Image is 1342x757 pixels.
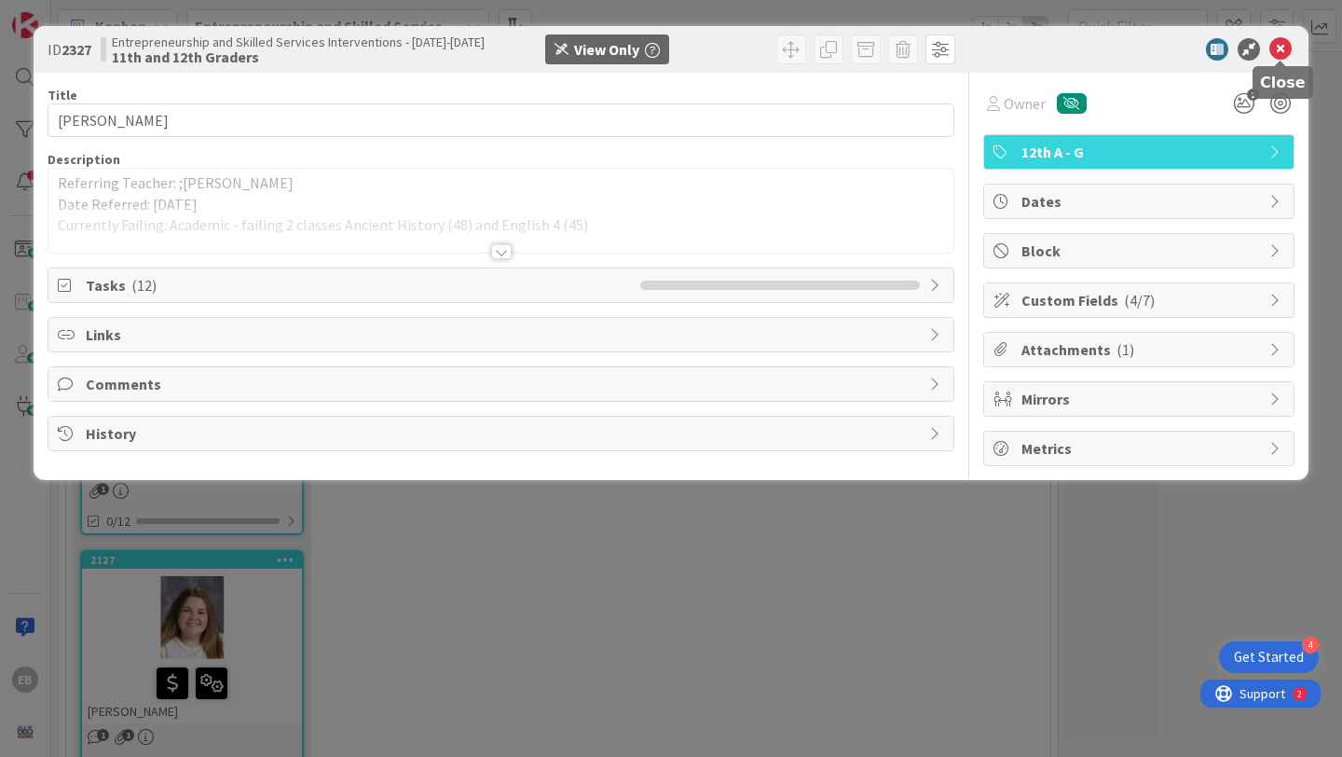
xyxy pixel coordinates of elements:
[574,38,639,61] div: View Only
[48,103,954,137] input: type card name here...
[58,194,944,215] p: Date Referred: [DATE]
[1021,437,1260,460] span: Metrics
[1021,338,1260,361] span: Attachments
[58,172,944,194] p: Referring Teacher: ;[PERSON_NAME]
[86,323,920,346] span: Links
[1021,388,1260,410] span: Mirrors
[86,422,920,445] span: History
[1219,641,1319,673] div: Open Get Started checklist, remaining modules: 4
[97,7,102,22] div: 2
[1021,240,1260,262] span: Block
[1021,190,1260,213] span: Dates
[1021,289,1260,311] span: Custom Fields
[62,40,91,59] b: 2327
[48,151,120,168] span: Description
[86,373,920,395] span: Comments
[39,3,85,25] span: Support
[1247,89,1259,101] span: 2
[1004,92,1046,115] span: Owner
[86,274,631,296] span: Tasks
[1116,340,1134,359] span: ( 1 )
[1234,648,1304,667] div: Get Started
[48,87,77,103] label: Title
[131,276,157,295] span: ( 12 )
[112,49,485,64] b: 11th and 12th Graders
[1124,291,1155,310] span: ( 4/7 )
[1302,637,1319,654] div: 4
[48,38,91,61] span: ID
[1260,74,1306,91] h5: Close
[112,34,485,49] span: Entrepreneurship and Skilled Services Interventions - [DATE]-[DATE]
[1021,141,1260,163] span: 12th A - G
